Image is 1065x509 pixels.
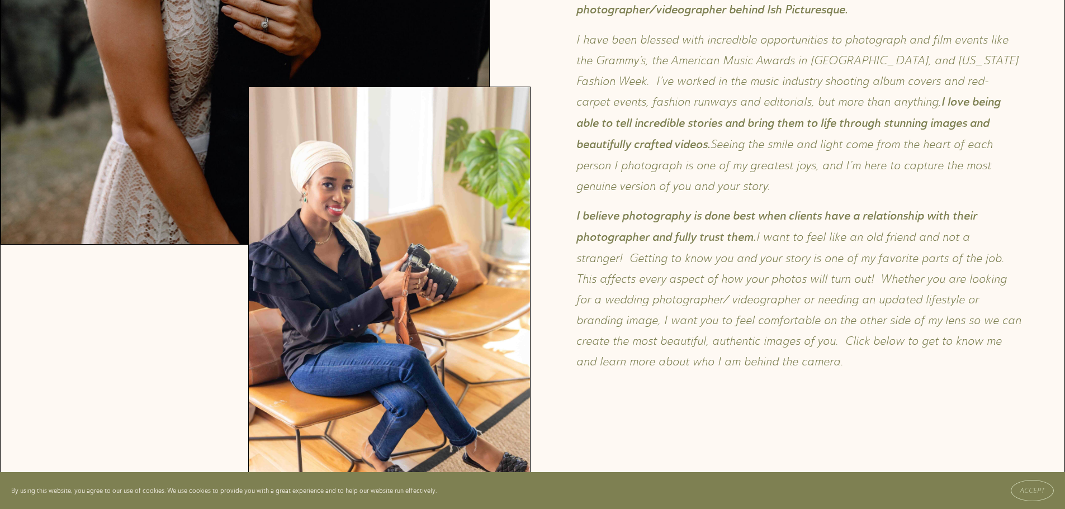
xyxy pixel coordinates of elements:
em: Seeing the smile and light come from the heart of each person I photograph is one of my greatest ... [576,137,996,193]
em: I believe photography is done best when clients have a relationship with their photographer and f... [576,208,980,244]
p: By using this website, you agree to our use of cookies. We use cookies to provide you with a grea... [11,485,437,497]
em: I have been blessed with incredible opportunities to photograph and film events like the Grammy’s... [576,32,1022,108]
em: I want to feel like an old friend and not a stranger! Getting to know you and your story is one o... [576,230,1025,368]
em: I love being able to tell incredible stories and bring them to life through stunning images and b... [576,94,1004,151]
button: Accept [1011,480,1054,501]
span: Accept [1020,487,1045,494]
